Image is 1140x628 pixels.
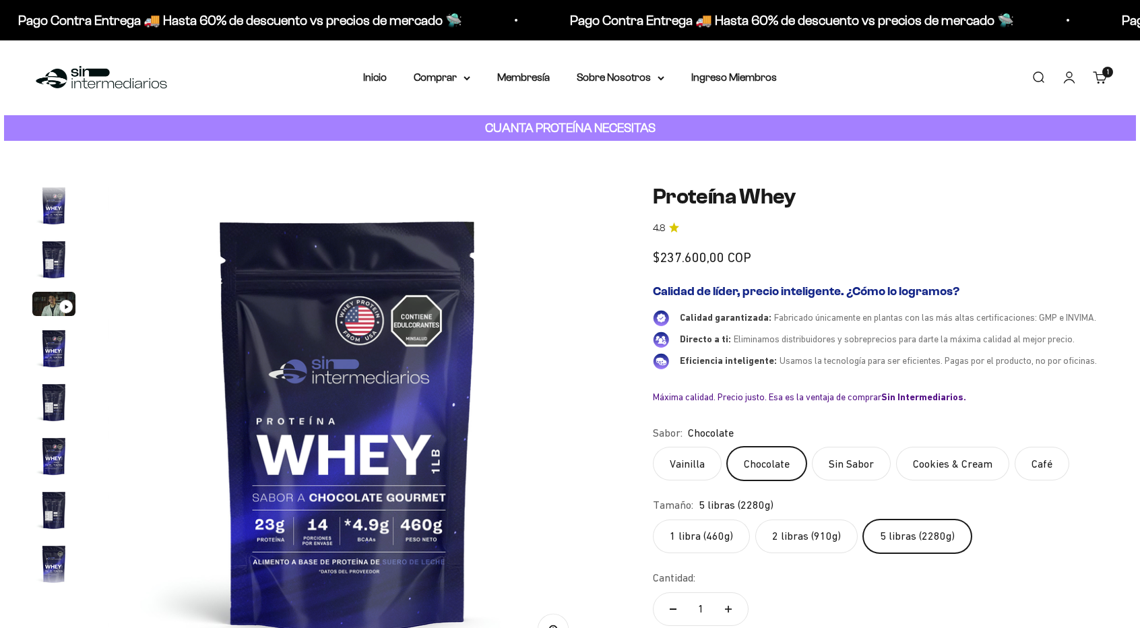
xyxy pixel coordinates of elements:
[653,569,695,587] label: Cantidad:
[32,489,75,532] img: Proteína Whey
[653,310,669,326] img: Calidad garantizada
[699,497,773,514] span: 5 libras (2280g)
[688,425,734,442] span: Chocolate
[653,184,1108,210] h1: Proteína Whey
[680,334,731,344] span: Directo a ti:
[654,593,693,625] button: Reducir cantidad
[569,9,1013,31] p: Pago Contra Entrega 🚚 Hasta 60% de descuento vs precios de mercado 🛸
[774,312,1096,323] span: Fabricado únicamente en plantas con las más altas certificaciones: GMP e INVIMA.
[32,542,75,590] button: Ir al artículo 8
[497,71,550,83] a: Membresía
[32,184,75,227] img: Proteína Whey
[653,353,669,369] img: Eficiencia inteligente
[577,69,664,86] summary: Sobre Nosotros
[680,312,771,323] span: Calidad garantizada:
[653,391,1108,403] div: Máxima calidad. Precio justo. Esa es la ventaja de comprar
[881,391,966,402] b: Sin Intermediarios.
[32,238,75,285] button: Ir al artículo 2
[32,381,75,424] img: Proteína Whey
[32,327,75,374] button: Ir al artículo 4
[653,221,665,236] span: 4.8
[32,238,75,281] img: Proteína Whey
[1107,69,1109,75] span: 1
[691,71,777,83] a: Ingreso Miembros
[414,69,470,86] summary: Comprar
[653,425,683,442] legend: Sabor:
[32,435,75,478] img: Proteína Whey
[32,542,75,586] img: Proteína Whey
[734,334,1075,344] span: Eliminamos distribuidores y sobreprecios para darte la máxima calidad al mejor precio.
[653,332,669,348] img: Directo a ti
[32,381,75,428] button: Ir al artículo 5
[653,221,1108,236] a: 4.84.8 de 5.0 estrellas
[653,497,693,514] legend: Tamaño:
[32,292,75,320] button: Ir al artículo 3
[653,247,751,268] sale-price: $237.600,00 COP
[709,593,748,625] button: Aumentar cantidad
[680,355,777,366] span: Eficiencia inteligente:
[363,71,387,83] a: Inicio
[32,327,75,370] img: Proteína Whey
[780,355,1097,366] span: Usamos la tecnología para ser eficientes. Pagas por el producto, no por oficinas.
[32,489,75,536] button: Ir al artículo 7
[32,435,75,482] button: Ir al artículo 6
[653,284,1108,299] h2: Calidad de líder, precio inteligente. ¿Cómo lo logramos?
[32,184,75,231] button: Ir al artículo 1
[18,9,462,31] p: Pago Contra Entrega 🚚 Hasta 60% de descuento vs precios de mercado 🛸
[485,121,656,135] strong: CUANTA PROTEÍNA NECESITAS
